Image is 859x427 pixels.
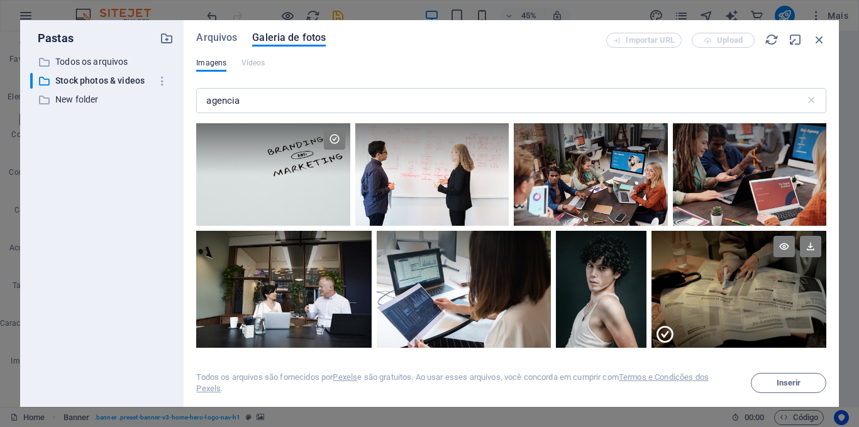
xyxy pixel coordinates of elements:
div: Todos os arquivos são fornecidos por e são gratuitos. Ao usar esses arquivos, você concorda em cu... [196,372,736,394]
i: Fechar [812,33,826,47]
p: New folder [55,92,151,107]
div: ​ [30,73,33,89]
span: Galeria de fotos [252,30,326,45]
i: This file has already been downloaded [324,128,345,150]
div: ​Stock photos & videos [30,73,174,89]
button: Inserir [751,373,826,393]
p: Pastas [30,30,74,47]
a: Pexels [333,372,357,382]
span: Arquivos [196,30,237,45]
i: Criar nova pasta [160,31,174,45]
input: Buscar [196,88,804,113]
a: Termos e Condições dos Pexels [196,372,709,393]
p: Stock photos & videos [55,74,151,88]
span: Este tipo de arquivo não é suportado por este elemento [241,55,265,70]
i: Minimizar [789,33,802,47]
span: Inserir [777,379,801,387]
div: New folder [30,92,174,108]
span: Imagens [196,55,226,70]
p: Todos os arquivos [55,55,151,69]
i: Recarregar [765,33,779,47]
a: Skip to main content [5,5,89,16]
